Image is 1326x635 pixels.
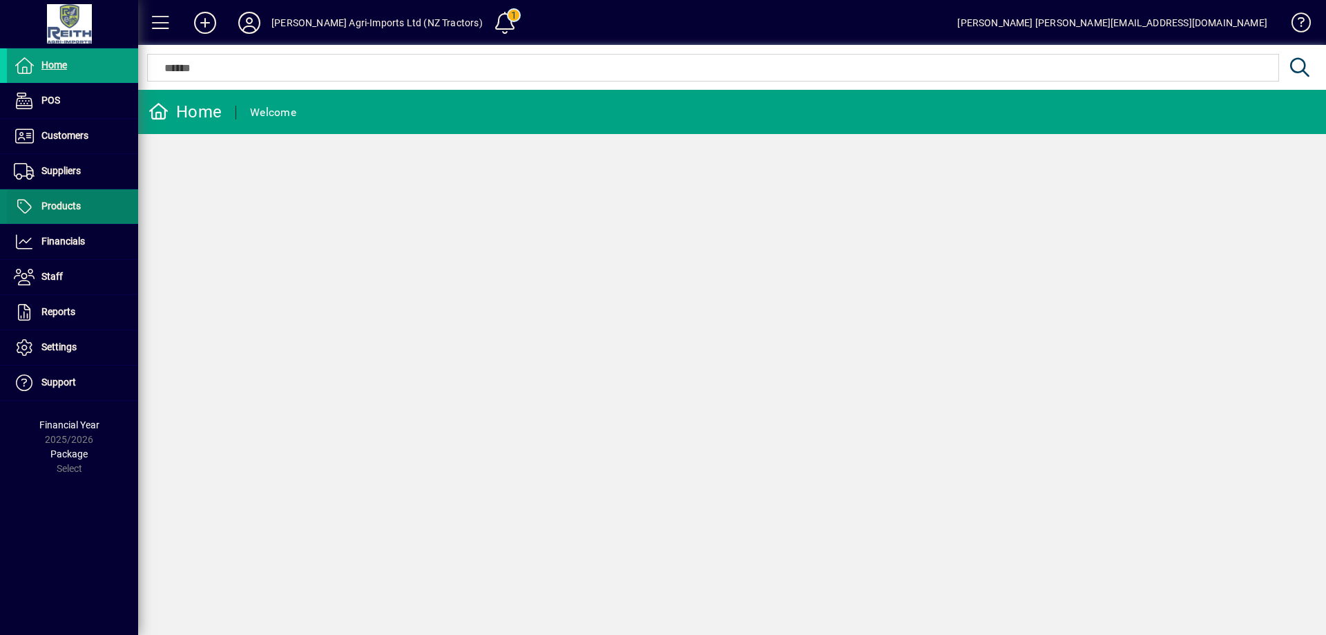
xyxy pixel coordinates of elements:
[957,12,1267,34] div: [PERSON_NAME] [PERSON_NAME][EMAIL_ADDRESS][DOMAIN_NAME]
[7,330,138,365] a: Settings
[50,448,88,459] span: Package
[7,154,138,189] a: Suppliers
[250,102,296,124] div: Welcome
[41,236,85,247] span: Financials
[41,200,81,211] span: Products
[7,295,138,330] a: Reports
[7,225,138,259] a: Financials
[7,189,138,224] a: Products
[183,10,227,35] button: Add
[41,59,67,70] span: Home
[1281,3,1309,48] a: Knowledge Base
[271,12,483,34] div: [PERSON_NAME] Agri-Imports Ltd (NZ Tractors)
[39,419,99,430] span: Financial Year
[7,84,138,118] a: POS
[41,130,88,141] span: Customers
[41,165,81,176] span: Suppliers
[41,377,76,388] span: Support
[7,119,138,153] a: Customers
[7,366,138,400] a: Support
[41,341,77,352] span: Settings
[41,306,75,317] span: Reports
[7,260,138,294] a: Staff
[41,95,60,106] span: POS
[227,10,271,35] button: Profile
[148,101,222,123] div: Home
[41,271,63,282] span: Staff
